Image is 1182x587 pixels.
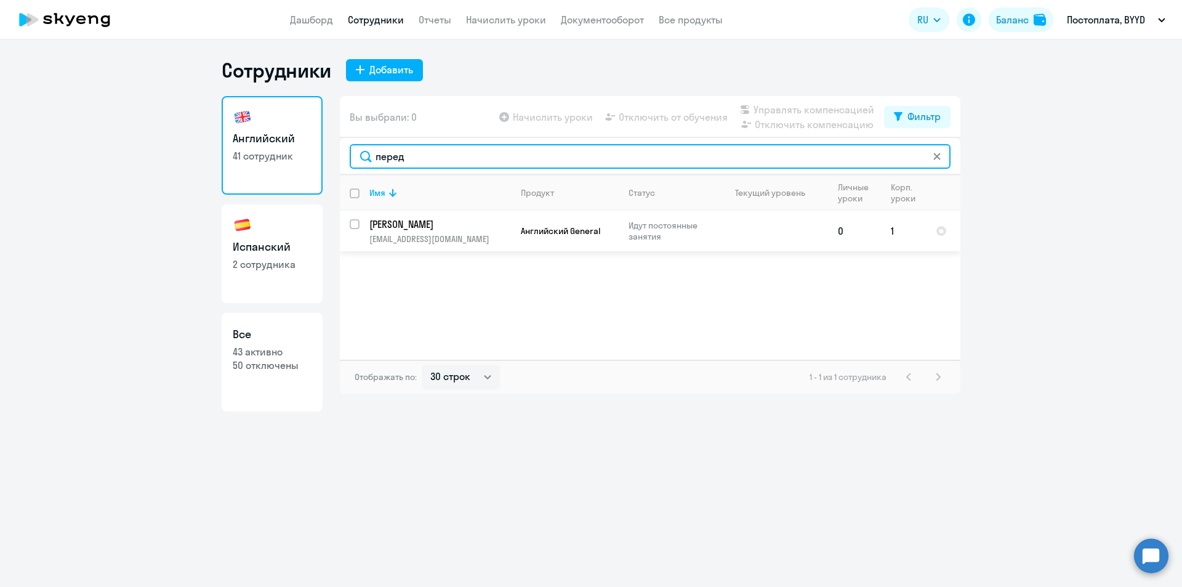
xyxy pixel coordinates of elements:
[290,14,333,26] a: Дашборд
[233,257,312,271] p: 2 сотрудника
[810,371,886,383] span: 1 - 1 из 1 сотрудника
[629,187,713,198] div: Статус
[222,204,323,303] a: Испанский2 сотрудника
[369,217,509,231] p: [PERSON_NAME]
[828,211,881,251] td: 0
[521,225,600,237] span: Английский General
[629,220,713,242] p: Идут постоянные занятия
[1034,14,1046,26] img: balance
[521,187,618,198] div: Продукт
[521,187,554,198] div: Продукт
[419,14,451,26] a: Отчеты
[233,358,312,372] p: 50 отключены
[1067,12,1145,27] p: Постоплата, BYYD
[1061,5,1172,34] button: Постоплата, BYYD
[909,7,949,32] button: RU
[348,14,404,26] a: Сотрудники
[233,149,312,163] p: 41 сотрудник
[884,106,951,128] button: Фильтр
[881,211,926,251] td: 1
[369,187,385,198] div: Имя
[369,62,413,77] div: Добавить
[369,187,510,198] div: Имя
[233,216,252,235] img: spanish
[369,217,510,231] a: [PERSON_NAME]
[723,187,827,198] div: Текущий уровень
[561,14,644,26] a: Документооборот
[659,14,723,26] a: Все продукты
[350,144,951,169] input: Поиск по имени, email, продукту или статусу
[907,109,941,124] div: Фильтр
[369,233,510,245] p: [EMAIL_ADDRESS][DOMAIN_NAME]
[838,182,872,204] div: Личные уроки
[222,96,323,195] a: Английский41 сотрудник
[996,12,1029,27] div: Баланс
[350,110,417,124] span: Вы выбрали: 0
[233,107,252,127] img: english
[346,59,423,81] button: Добавить
[989,7,1053,32] button: Балансbalance
[735,187,805,198] div: Текущий уровень
[222,58,331,83] h1: Сотрудники
[233,131,312,147] h3: Английский
[355,371,417,383] span: Отображать по:
[222,313,323,411] a: Все43 активно50 отключены
[466,14,546,26] a: Начислить уроки
[233,239,312,255] h3: Испанский
[917,12,928,27] span: RU
[891,182,925,204] div: Корп. уроки
[233,326,312,342] h3: Все
[891,182,917,204] div: Корп. уроки
[629,187,655,198] div: Статус
[838,182,880,204] div: Личные уроки
[233,345,312,358] p: 43 активно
